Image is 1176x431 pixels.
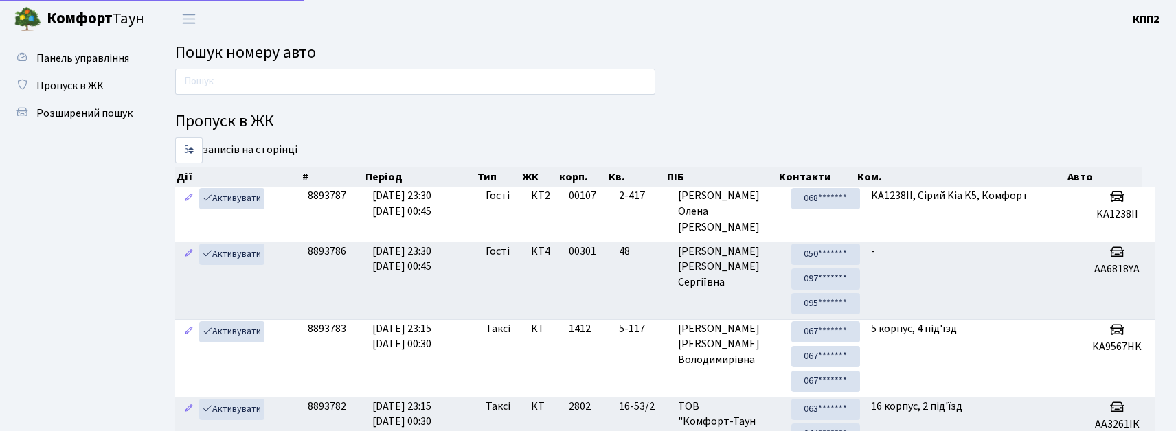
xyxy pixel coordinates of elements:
[486,244,510,259] span: Гості
[1066,167,1142,187] th: Авто
[181,244,197,265] a: Редагувати
[486,188,510,204] span: Гості
[1084,263,1150,276] h5: AA6818YA
[521,167,558,187] th: ЖК
[199,188,264,209] a: Активувати
[856,167,1066,187] th: Ком.
[569,321,591,336] span: 1412
[607,167,666,187] th: Кв.
[531,244,558,259] span: КТ4
[531,321,558,337] span: КТ
[871,188,1028,203] span: KA1238II, Сірий Kia K5, Комфорт
[531,188,558,204] span: КТ2
[871,399,962,414] span: 16 корпус, 2 під'їзд
[678,244,780,291] span: [PERSON_NAME] [PERSON_NAME] Сергіївна
[1133,11,1160,27] a: КПП2
[619,399,668,415] span: 16-53/2
[1133,12,1160,27] b: КПП2
[7,45,144,72] a: Панель управління
[569,399,591,414] span: 2802
[308,399,346,414] span: 8893782
[308,188,346,203] span: 8893787
[569,188,596,203] span: 00107
[372,399,431,430] span: [DATE] 23:15 [DATE] 00:30
[7,100,144,127] a: Розширений пошук
[175,137,203,163] select: записів на сторінці
[486,321,510,337] span: Таксі
[199,244,264,265] a: Активувати
[36,78,104,93] span: Пропуск в ЖК
[678,188,780,235] span: [PERSON_NAME] Олена [PERSON_NAME]
[175,69,655,95] input: Пошук
[678,321,780,369] span: [PERSON_NAME] [PERSON_NAME] Володимирівна
[558,167,607,187] th: корп.
[871,321,957,336] span: 5 корпус, 4 під'їзд
[1084,418,1150,431] h5: АА3261ІК
[308,321,346,336] span: 8893783
[199,321,264,342] a: Активувати
[364,167,476,187] th: Період
[569,244,596,259] span: 00301
[199,399,264,420] a: Активувати
[181,188,197,209] a: Редагувати
[14,5,41,33] img: logo.png
[372,321,431,352] span: [DATE] 23:15 [DATE] 00:30
[778,167,856,187] th: Контакти
[1084,340,1150,353] h5: KA9567HK
[619,244,668,259] span: 48
[666,167,777,187] th: ПІБ
[175,40,316,65] span: Пошук номеру авто
[871,244,875,259] span: -
[619,321,668,337] span: 5-117
[1084,208,1150,221] h5: KA1238II
[308,244,346,259] span: 8893786
[175,167,301,187] th: Дії
[619,188,668,204] span: 2-417
[47,8,144,31] span: Таун
[172,8,206,30] button: Переключити навігацію
[372,188,431,219] span: [DATE] 23:30 [DATE] 00:45
[175,137,297,163] label: записів на сторінці
[181,399,197,420] a: Редагувати
[36,51,129,66] span: Панель управління
[531,399,558,415] span: КТ
[7,72,144,100] a: Пропуск в ЖК
[372,244,431,275] span: [DATE] 23:30 [DATE] 00:45
[36,106,133,121] span: Розширений пошук
[486,399,510,415] span: Таксі
[181,321,197,342] a: Редагувати
[47,8,113,30] b: Комфорт
[175,112,1155,132] h4: Пропуск в ЖК
[301,167,364,187] th: #
[476,167,521,187] th: Тип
